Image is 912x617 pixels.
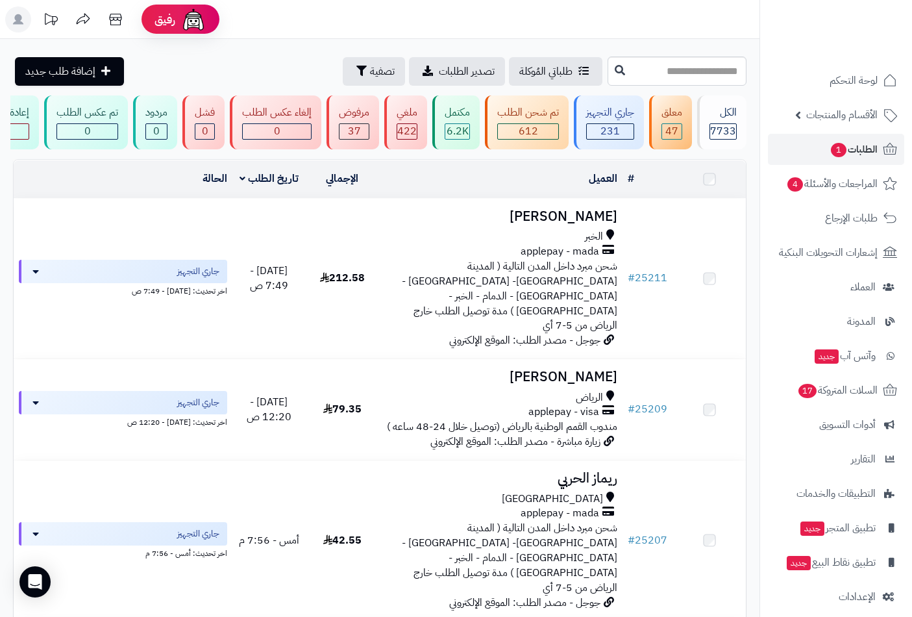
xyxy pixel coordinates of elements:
span: 6.2K [447,123,469,139]
span: [GEOGRAPHIC_DATA] [502,492,603,507]
span: زيارة مباشرة - مصدر الطلب: الموقع الإلكتروني [430,434,600,449]
h3: ريماز الحربي [384,471,618,486]
span: جوجل - مصدر الطلب: الموقع الإلكتروني [449,595,600,611]
span: وآتس آب [813,347,876,365]
a: تطبيق المتجرجديد [768,512,904,544]
div: مكتمل [445,105,470,120]
div: اخر تحديث: [DATE] - 7:49 ص [19,283,227,297]
a: مرفوض 37 [324,95,382,149]
span: مندوب القمم الوطنية بالرياض (توصيل خلال 24-48 ساعه ) [387,419,617,434]
a: طلبات الإرجاع [768,203,904,234]
span: رفيق [154,12,175,27]
div: مردود [145,105,167,120]
a: إضافة طلب جديد [15,57,124,86]
a: لوحة التحكم [768,65,904,96]
span: جديد [800,522,824,536]
span: تطبيق نقاط البيع [785,553,876,572]
a: إشعارات التحويلات البنكية [768,237,904,268]
div: ملغي [397,105,417,120]
div: جاري التجهيز [586,105,634,120]
span: جديد [787,556,811,570]
span: الطلبات [830,140,878,158]
a: المدونة [768,306,904,337]
span: 0 [84,123,91,139]
div: 47 [662,124,682,139]
span: 0 [274,123,280,139]
a: التقارير [768,444,904,475]
div: 422 [397,124,417,139]
span: تطبيق المتجر [799,519,876,537]
a: معلق 47 [647,95,695,149]
span: 17 [798,384,817,398]
a: الإعدادات [768,581,904,612]
a: جاري التجهيز 231 [571,95,647,149]
h3: [PERSON_NAME] [384,370,618,384]
a: العملاء [768,271,904,303]
span: جاري التجهيز [177,396,219,409]
span: 42.55 [323,533,362,548]
span: applepay - visa [528,405,599,420]
span: 612 [519,123,538,139]
span: 0 [153,123,160,139]
span: [DATE] - 12:20 ص [247,394,291,425]
span: التطبيقات والخدمات [796,485,876,503]
div: اخر تحديث: [DATE] - 12:20 ص [19,414,227,428]
span: طلبات الإرجاع [825,209,878,227]
div: الكل [709,105,737,120]
a: المراجعات والأسئلة4 [768,168,904,199]
a: وآتس آبجديد [768,340,904,371]
span: أمس - 7:56 م [239,533,299,548]
span: # [628,270,635,286]
div: 6207 [445,124,469,139]
a: #25209 [628,401,667,417]
span: الرياض [576,390,603,405]
span: العملاء [850,278,876,296]
a: تم عكس الطلب 0 [42,95,130,149]
span: applepay - mada [521,244,599,259]
a: #25211 [628,270,667,286]
a: ملغي 422 [382,95,430,149]
a: #25207 [628,533,667,548]
span: # [628,401,635,417]
span: تصدير الطلبات [439,64,495,79]
span: الخبر [585,229,603,244]
span: 47 [665,123,678,139]
div: Open Intercom Messenger [19,566,51,598]
a: # [628,171,634,186]
a: مكتمل 6.2K [430,95,482,149]
span: 422 [397,123,417,139]
h3: [PERSON_NAME] [384,209,618,224]
span: 231 [600,123,620,139]
span: applepay - mada [521,506,599,521]
div: إلغاء عكس الطلب [242,105,312,120]
a: السلات المتروكة17 [768,375,904,406]
button: تصفية [343,57,405,86]
span: التقارير [851,450,876,468]
span: 79.35 [323,401,362,417]
a: العميل [589,171,617,186]
span: 7733 [710,123,736,139]
span: جاري التجهيز [177,527,219,540]
span: السلات المتروكة [797,381,878,399]
div: اخر تحديث: أمس - 7:56 م [19,546,227,559]
a: تطبيق نقاط البيعجديد [768,547,904,578]
span: الإعدادات [839,588,876,606]
div: 0 [195,124,214,139]
span: إشعارات التحويلات البنكية [779,244,878,262]
a: أدوات التسويق [768,409,904,440]
div: 612 [498,124,558,139]
div: 0 [146,124,167,139]
span: المراجعات والأسئلة [786,175,878,193]
a: مردود 0 [130,95,180,149]
span: # [628,533,635,548]
span: 4 [787,177,803,192]
span: المدونة [847,312,876,331]
span: الأقسام والمنتجات [806,106,878,124]
div: مرفوض [339,105,369,120]
a: تم شحن الطلب 612 [482,95,571,149]
a: تاريخ الطلب [240,171,299,186]
a: التطبيقات والخدمات [768,478,904,509]
img: ai-face.png [180,6,206,32]
a: فشل 0 [180,95,227,149]
div: 37 [339,124,369,139]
